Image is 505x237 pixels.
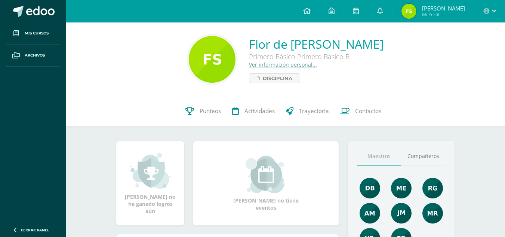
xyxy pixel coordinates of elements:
span: [PERSON_NAME] [422,4,465,12]
div: [PERSON_NAME] no tiene eventos [229,156,304,211]
img: achievement_small.png [130,152,171,189]
a: Ver información personal... [249,61,317,68]
img: de7dd2f323d4d3ceecd6bfa9930379e0.png [422,203,443,224]
img: 92e8b7530cfa383477e969a429d96048.png [360,178,380,198]
span: Contactos [355,107,381,115]
img: 65453557fab290cae8854fbf14c7a1d7.png [391,178,412,198]
div: [PERSON_NAME] no ha ganado logros aún [124,152,177,215]
img: event_small.png [246,156,286,193]
img: b7c5ef9c2366ee6e8e33a2b1ce8f818e.png [360,203,380,224]
a: Punteos [180,96,227,126]
span: Cerrar panel [21,227,49,233]
a: Contactos [335,96,387,126]
span: Trayectoria [299,107,329,115]
span: Mi Perfil [422,11,465,18]
span: Punteos [200,107,221,115]
a: Archivos [6,45,60,67]
img: c8ce501b50aba4663d5e9c1ec6345694.png [422,178,443,198]
div: Primero Básico Primero Básico B [249,52,384,61]
span: Archivos [25,52,45,58]
a: Flor de [PERSON_NAME] [249,36,384,52]
a: Mis cursos [6,22,60,45]
a: Disciplina [249,73,300,83]
span: Disciplina [263,74,292,83]
img: d63573055912b670afbd603c8ed2a4ef.png [391,203,412,224]
img: eef8e79c52cc7be18704894bf856b7fa.png [401,4,416,19]
a: Trayectoria [280,96,335,126]
span: Actividades [244,107,275,115]
a: Actividades [227,96,280,126]
a: Maestros [357,147,401,166]
img: c98e999eac44f6b245fcd3d8adb6f112.png [189,36,235,83]
a: Compañeros [401,147,445,166]
span: Mis cursos [25,30,49,36]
